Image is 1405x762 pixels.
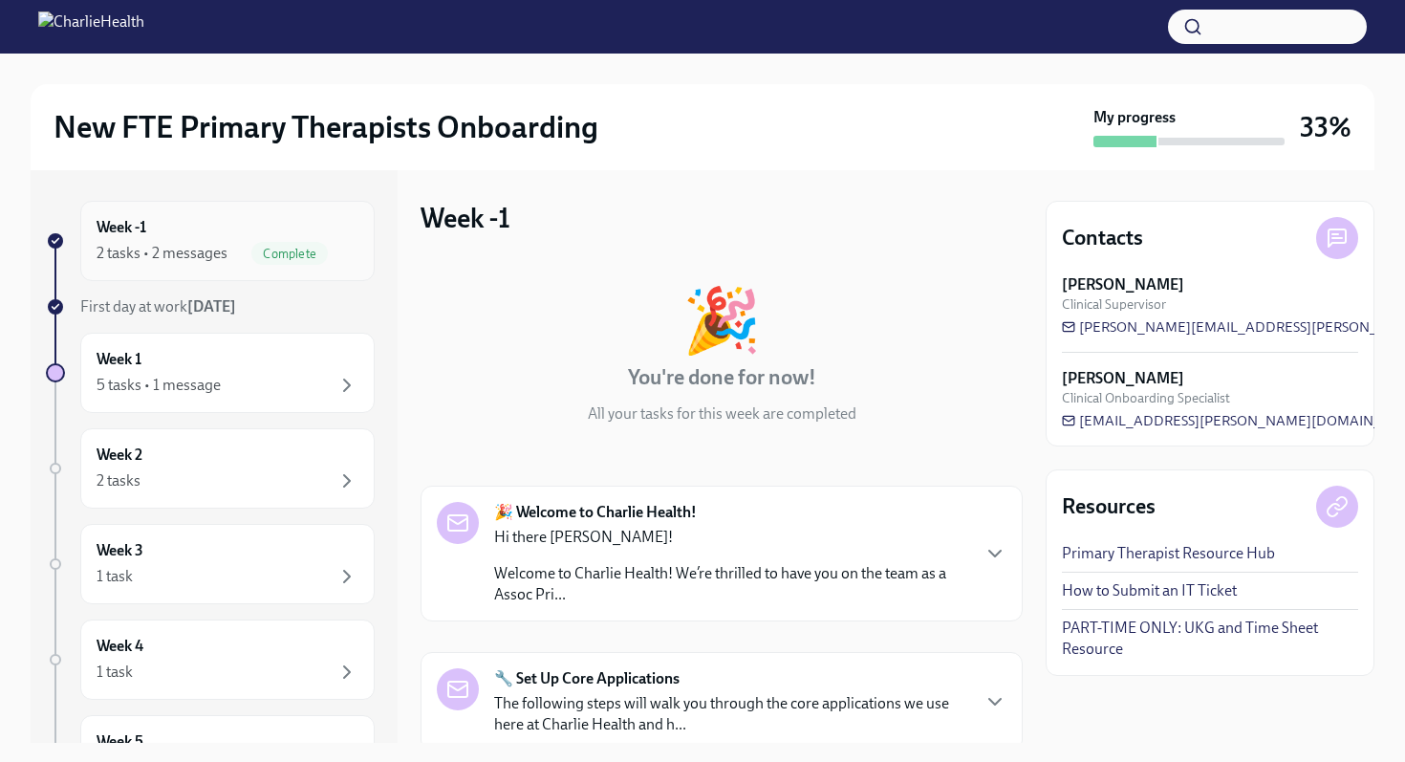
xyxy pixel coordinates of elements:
[46,296,375,317] a: First day at work[DATE]
[46,524,375,604] a: Week 31 task
[97,217,146,238] h6: Week -1
[187,297,236,316] strong: [DATE]
[46,333,375,413] a: Week 15 tasks • 1 message
[97,731,143,752] h6: Week 5
[1062,224,1143,252] h4: Contacts
[1062,295,1166,314] span: Clinical Supervisor
[588,403,856,425] p: All your tasks for this week are completed
[97,540,143,561] h6: Week 3
[46,620,375,700] a: Week 41 task
[1062,543,1275,564] a: Primary Therapist Resource Hub
[97,662,133,683] div: 1 task
[97,243,227,264] div: 2 tasks • 2 messages
[46,428,375,509] a: Week 22 tasks
[494,668,680,689] strong: 🔧 Set Up Core Applications
[251,247,328,261] span: Complete
[97,349,141,370] h6: Week 1
[494,563,968,605] p: Welcome to Charlie Health! We’re thrilled to have you on the team as a Assoc Pri...
[1300,110,1351,144] h3: 33%
[54,108,598,146] h2: New FTE Primary Therapists Onboarding
[628,363,816,392] h4: You're done for now!
[1062,389,1230,407] span: Clinical Onboarding Specialist
[97,470,140,491] div: 2 tasks
[38,11,144,42] img: CharlieHealth
[1062,618,1358,660] a: PART-TIME ONLY: UKG and Time Sheet Resource
[97,636,143,657] h6: Week 4
[97,375,221,396] div: 5 tasks • 1 message
[1062,492,1156,521] h4: Resources
[494,693,968,735] p: The following steps will walk you through the core applications we use here at Charlie Health and...
[80,297,236,316] span: First day at work
[1062,274,1184,295] strong: [PERSON_NAME]
[494,527,968,548] p: Hi there [PERSON_NAME]!
[1062,368,1184,389] strong: [PERSON_NAME]
[97,566,133,587] div: 1 task
[494,502,697,523] strong: 🎉 Welcome to Charlie Health!
[682,289,761,352] div: 🎉
[97,445,142,466] h6: Week 2
[1093,107,1176,128] strong: My progress
[421,201,510,235] h3: Week -1
[1062,580,1237,601] a: How to Submit an IT Ticket
[46,201,375,281] a: Week -12 tasks • 2 messagesComplete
